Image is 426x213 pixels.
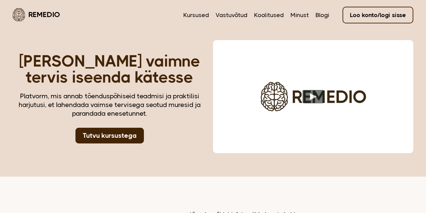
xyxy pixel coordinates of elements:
[343,7,413,23] a: Loo konto/logi sisse
[315,11,329,19] a: Blogi
[183,11,209,19] a: Kursused
[302,90,324,103] button: Play video
[290,11,309,19] a: Minust
[13,92,206,118] div: Platvorm, mis annab tõenduspõhiseid teadmisi ja praktilisi harjutusi, et lahendada vaimse tervise...
[13,8,25,21] img: Remedio logo
[75,128,144,143] a: Tutvu kursustega
[13,7,60,22] a: Remedio
[13,53,206,85] h1: [PERSON_NAME] vaimne tervis iseenda kätesse
[254,11,284,19] a: Koolitused
[216,11,247,19] a: Vastuvõtud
